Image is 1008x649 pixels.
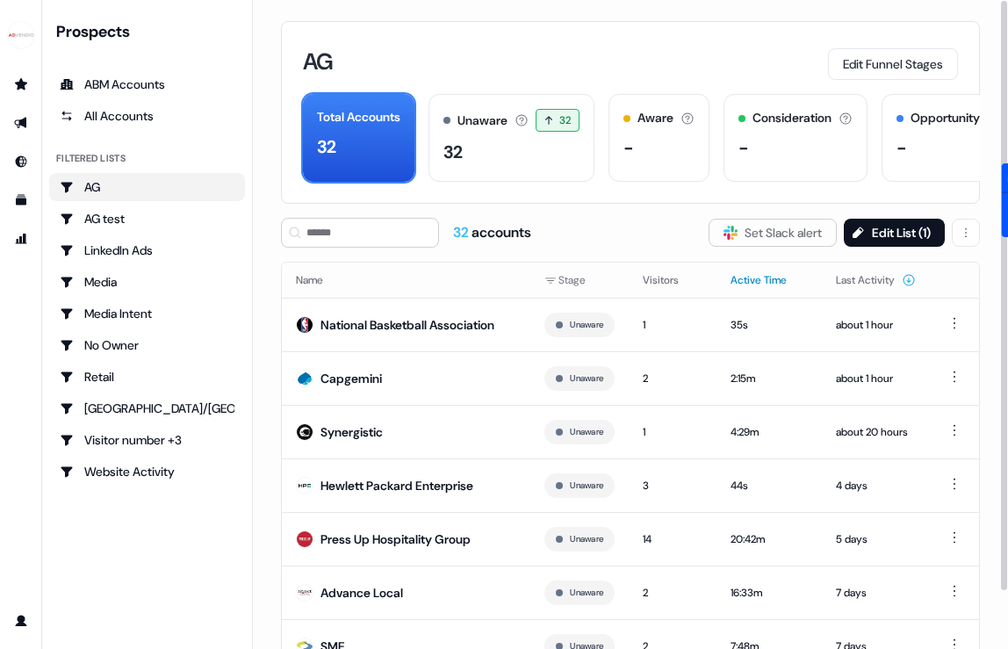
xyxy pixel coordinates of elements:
[282,263,530,298] th: Name
[49,426,245,454] a: Go to Visitor number +3
[7,225,35,253] a: Go to attribution
[317,133,336,160] div: 32
[836,530,916,548] div: 5 days
[60,273,234,291] div: Media
[320,316,494,334] div: National Basketball Association
[56,21,245,42] div: Prospects
[643,370,702,387] div: 2
[320,423,383,441] div: Synergistic
[570,585,603,601] button: Unaware
[643,316,702,334] div: 1
[570,317,603,333] button: Unaware
[836,264,916,296] button: Last Activity
[643,477,702,494] div: 3
[49,394,245,422] a: Go to USA/Canada
[738,134,749,161] div: -
[643,264,700,296] button: Visitors
[643,423,702,441] div: 1
[731,423,808,441] div: 4:29m
[709,219,837,247] button: Set Slack alert
[731,264,808,296] button: Active Time
[731,477,808,494] div: 44s
[453,223,531,242] div: accounts
[643,530,702,548] div: 14
[60,336,234,354] div: No Owner
[7,607,35,635] a: Go to profile
[49,331,245,359] a: Go to No Owner
[836,316,916,334] div: about 1 hour
[457,112,508,130] div: Unaware
[836,584,916,602] div: 7 days
[7,109,35,137] a: Go to outbound experience
[317,108,400,126] div: Total Accounts
[60,400,234,417] div: [GEOGRAPHIC_DATA]/[GEOGRAPHIC_DATA]
[60,107,234,125] div: All Accounts
[303,50,334,73] h3: AG
[7,148,35,176] a: Go to Inbound
[623,134,634,161] div: -
[49,70,245,98] a: ABM Accounts
[60,431,234,449] div: Visitor number +3
[49,236,245,264] a: Go to LinkedIn Ads
[49,458,245,486] a: Go to Website Activity
[56,151,126,166] div: Filtered lists
[60,463,234,480] div: Website Activity
[828,48,958,80] button: Edit Funnel Stages
[731,530,808,548] div: 20:42m
[320,584,403,602] div: Advance Local
[752,109,832,127] div: Consideration
[836,477,916,494] div: 4 days
[49,268,245,296] a: Go to Media
[60,178,234,196] div: AG
[60,242,234,259] div: LinkedIn Ads
[60,76,234,93] div: ABM Accounts
[911,109,980,127] div: Opportunity
[443,139,463,165] div: 32
[453,223,472,242] span: 32
[570,424,603,440] button: Unaware
[731,370,808,387] div: 2:15m
[544,271,615,289] div: Stage
[49,102,245,130] a: All accounts
[559,112,572,129] span: 32
[844,219,945,247] button: Edit List (1)
[570,531,603,547] button: Unaware
[7,70,35,98] a: Go to prospects
[643,584,702,602] div: 2
[49,205,245,233] a: Go to AG test
[7,186,35,214] a: Go to templates
[60,368,234,386] div: Retail
[49,363,245,391] a: Go to Retail
[60,305,234,322] div: Media Intent
[320,370,382,387] div: Capgemini
[637,109,673,127] div: Aware
[570,478,603,494] button: Unaware
[836,370,916,387] div: about 1 hour
[49,173,245,201] a: Go to AG
[320,477,473,494] div: Hewlett Packard Enterprise
[896,134,907,161] div: -
[570,371,603,386] button: Unaware
[320,530,471,548] div: Press Up Hospitality Group
[836,423,916,441] div: about 20 hours
[49,299,245,328] a: Go to Media Intent
[731,584,808,602] div: 16:33m
[60,210,234,227] div: AG test
[731,316,808,334] div: 35s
